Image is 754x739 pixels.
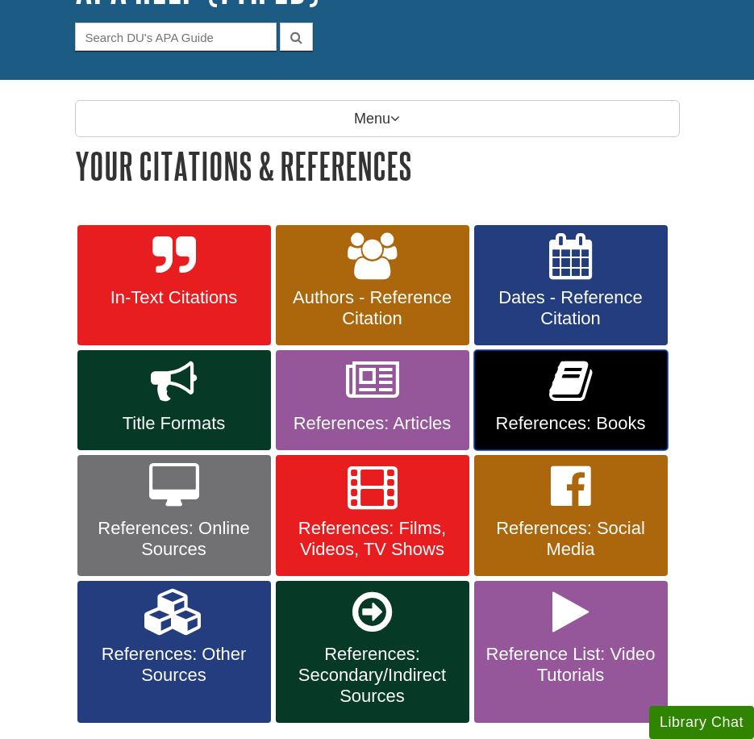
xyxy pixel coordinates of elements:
span: References: Other Sources [90,644,259,686]
span: References: Online Sources [90,518,259,560]
a: Dates - Reference Citation [474,225,668,346]
button: Library Chat [649,706,754,739]
span: References: Secondary/Indirect Sources [288,644,457,707]
a: Title Formats [77,350,271,450]
a: Authors - Reference Citation [276,225,469,346]
span: Authors - Reference Citation [288,287,457,329]
a: References: Books [474,350,668,450]
p: Menu [75,100,680,137]
span: References: Books [486,413,656,434]
a: In-Text Citations [77,225,271,346]
a: References: Other Sources [77,581,271,723]
h1: Your Citations & References [75,145,680,186]
span: Dates - Reference Citation [486,287,656,329]
span: References: Films, Videos, TV Shows [288,518,457,560]
span: References: Social Media [486,518,656,560]
span: In-Text Citations [90,287,259,308]
span: Title Formats [90,413,259,434]
a: References: Films, Videos, TV Shows [276,455,469,576]
input: Search DU's APA Guide [75,23,277,51]
span: References: Articles [288,413,457,434]
span: Reference List: Video Tutorials [486,644,656,686]
a: References: Secondary/Indirect Sources [276,581,469,723]
a: References: Social Media [474,455,668,576]
a: Reference List: Video Tutorials [474,581,668,723]
a: References: Online Sources [77,455,271,576]
a: References: Articles [276,350,469,450]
